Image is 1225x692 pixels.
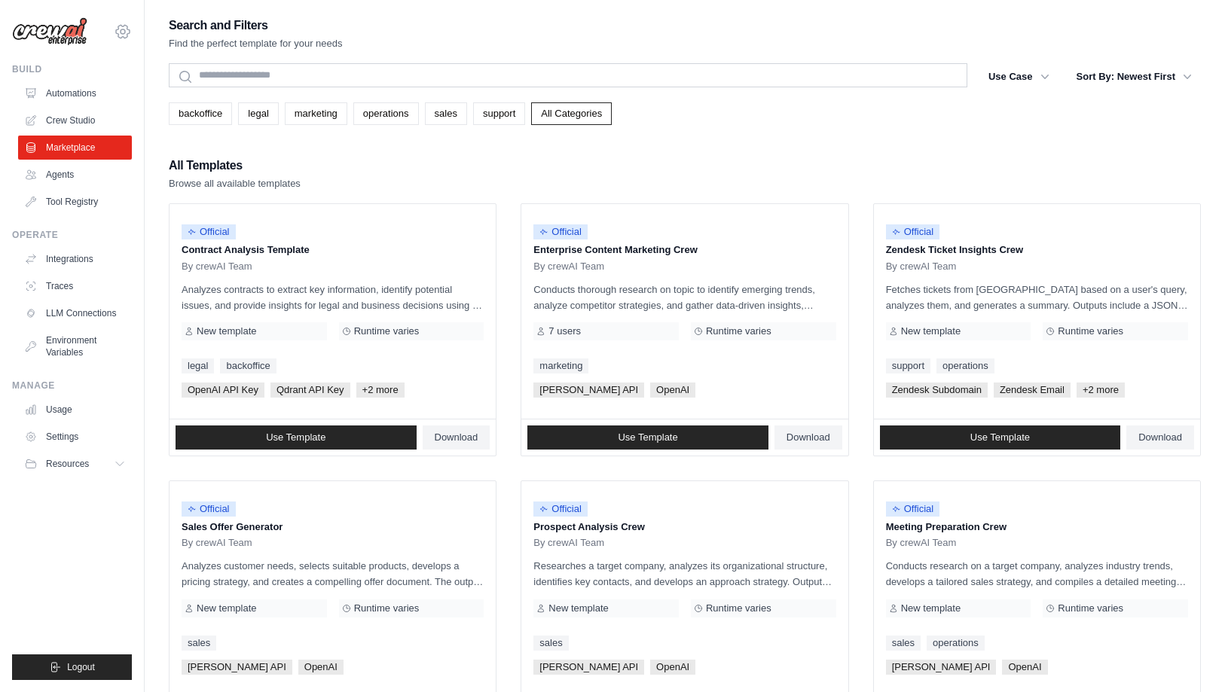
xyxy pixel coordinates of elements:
[533,358,588,373] a: marketing
[1138,431,1182,444] span: Download
[12,17,87,46] img: Logo
[12,63,132,75] div: Build
[533,537,604,549] span: By crewAI Team
[270,383,350,398] span: Qdrant API Key
[266,431,325,444] span: Use Template
[886,636,921,651] a: sales
[18,81,132,105] a: Automations
[533,558,836,590] p: Researches a target company, analyzes its organizational structure, identifies key contacts, and ...
[169,15,343,36] h2: Search and Filters
[425,102,467,125] a: sales
[435,431,478,444] span: Download
[18,247,132,271] a: Integrations
[787,431,830,444] span: Download
[182,242,484,258] p: Contract Analysis Template
[886,501,940,517] span: Official
[220,358,276,373] a: backoffice
[706,602,771,614] span: Runtime varies
[182,636,216,651] a: sales
[12,380,132,392] div: Manage
[353,102,419,125] a: operations
[886,282,1188,313] p: Fetches tickets from [GEOGRAPHIC_DATA] based on a user's query, analyzes them, and generates a su...
[18,425,132,449] a: Settings
[169,155,301,176] h2: All Templates
[886,358,930,373] a: support
[533,501,588,517] span: Official
[169,36,343,51] p: Find the perfect template for your needs
[994,383,1071,398] span: Zendesk Email
[169,176,301,191] p: Browse all available templates
[182,261,252,273] span: By crewAI Team
[182,282,484,313] p: Analyzes contracts to extract key information, identify potential issues, and provide insights fo...
[1077,383,1125,398] span: +2 more
[886,520,1188,535] p: Meeting Preparation Crew
[880,425,1121,450] a: Use Template
[936,358,994,373] a: operations
[533,383,644,398] span: [PERSON_NAME] API
[18,163,132,187] a: Agents
[12,654,132,680] button: Logout
[182,537,252,549] span: By crewAI Team
[46,458,89,470] span: Resources
[18,452,132,476] button: Resources
[927,636,985,651] a: operations
[423,425,490,450] a: Download
[18,190,132,214] a: Tool Registry
[886,224,940,239] span: Official
[1068,63,1201,90] button: Sort By: Newest First
[531,102,612,125] a: All Categories
[354,602,420,614] span: Runtime varies
[238,102,278,125] a: legal
[169,102,232,125] a: backoffice
[548,325,581,337] span: 7 users
[618,431,677,444] span: Use Template
[18,136,132,160] a: Marketplace
[18,398,132,422] a: Usage
[886,537,957,549] span: By crewAI Team
[533,660,644,675] span: [PERSON_NAME] API
[18,274,132,298] a: Traces
[970,431,1030,444] span: Use Template
[650,660,695,675] span: OpenAI
[886,242,1188,258] p: Zendesk Ticket Insights Crew
[886,660,997,675] span: [PERSON_NAME] API
[356,383,405,398] span: +2 more
[197,325,256,337] span: New template
[182,383,264,398] span: OpenAI API Key
[706,325,771,337] span: Runtime varies
[182,224,236,239] span: Official
[67,661,95,673] span: Logout
[18,301,132,325] a: LLM Connections
[197,602,256,614] span: New template
[533,282,836,313] p: Conducts thorough research on topic to identify emerging trends, analyze competitor strategies, a...
[886,558,1188,590] p: Conducts research on a target company, analyzes industry trends, develops a tailored sales strate...
[1002,660,1047,675] span: OpenAI
[182,660,292,675] span: [PERSON_NAME] API
[774,425,842,450] a: Download
[176,425,417,450] a: Use Template
[473,102,525,125] a: support
[182,520,484,535] p: Sales Offer Generator
[886,383,988,398] span: Zendesk Subdomain
[182,501,236,517] span: Official
[354,325,420,337] span: Runtime varies
[886,261,957,273] span: By crewAI Team
[1058,602,1123,614] span: Runtime varies
[18,328,132,364] a: Environment Variables
[527,425,768,450] a: Use Template
[533,261,604,273] span: By crewAI Team
[650,383,695,398] span: OpenAI
[182,358,214,373] a: legal
[533,242,836,258] p: Enterprise Content Marketing Crew
[901,602,961,614] span: New template
[979,63,1059,90] button: Use Case
[1126,425,1194,450] a: Download
[12,229,132,241] div: Operate
[18,108,132,133] a: Crew Studio
[533,636,568,651] a: sales
[901,325,961,337] span: New template
[298,660,344,675] span: OpenAI
[1058,325,1123,337] span: Runtime varies
[533,224,588,239] span: Official
[533,520,836,535] p: Prospect Analysis Crew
